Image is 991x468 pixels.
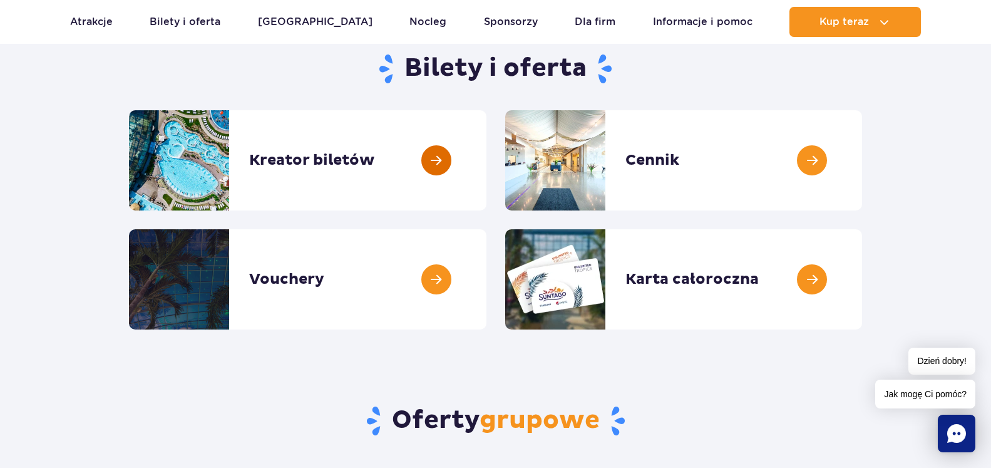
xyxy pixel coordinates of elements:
[938,415,975,452] div: Chat
[480,405,600,436] span: grupowe
[875,380,975,408] span: Jak mogę Ci pomóc?
[789,7,921,37] button: Kup teraz
[70,7,113,37] a: Atrakcje
[484,7,538,37] a: Sponsorzy
[150,7,220,37] a: Bilety i oferta
[258,7,372,37] a: [GEOGRAPHIC_DATA]
[819,16,869,28] span: Kup teraz
[129,53,862,85] h1: Bilety i oferta
[129,405,862,437] h2: Oferty
[653,7,752,37] a: Informacje i pomoc
[575,7,615,37] a: Dla firm
[908,348,975,375] span: Dzień dobry!
[409,7,446,37] a: Nocleg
